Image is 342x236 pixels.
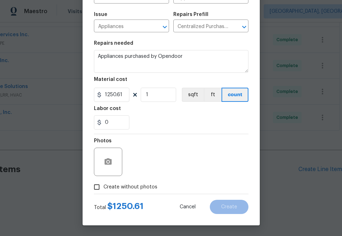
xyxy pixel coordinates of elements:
[168,200,207,214] button: Cancel
[160,22,170,32] button: Open
[94,203,144,211] div: Total
[222,88,248,102] button: count
[239,22,249,32] button: Open
[182,88,204,102] button: sqft
[204,88,222,102] button: ft
[107,202,144,210] span: $ 1250.61
[94,50,248,73] textarea: Appliances purchased by Opendoor
[180,204,196,210] span: Cancel
[94,106,121,111] h5: Labor cost
[173,12,208,17] h5: Repairs Prefill
[103,183,157,191] span: Create without photos
[94,12,107,17] h5: Issue
[94,41,133,46] h5: Repairs needed
[210,200,248,214] button: Create
[94,77,127,82] h5: Material cost
[221,204,237,210] span: Create
[94,138,112,143] h5: Photos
